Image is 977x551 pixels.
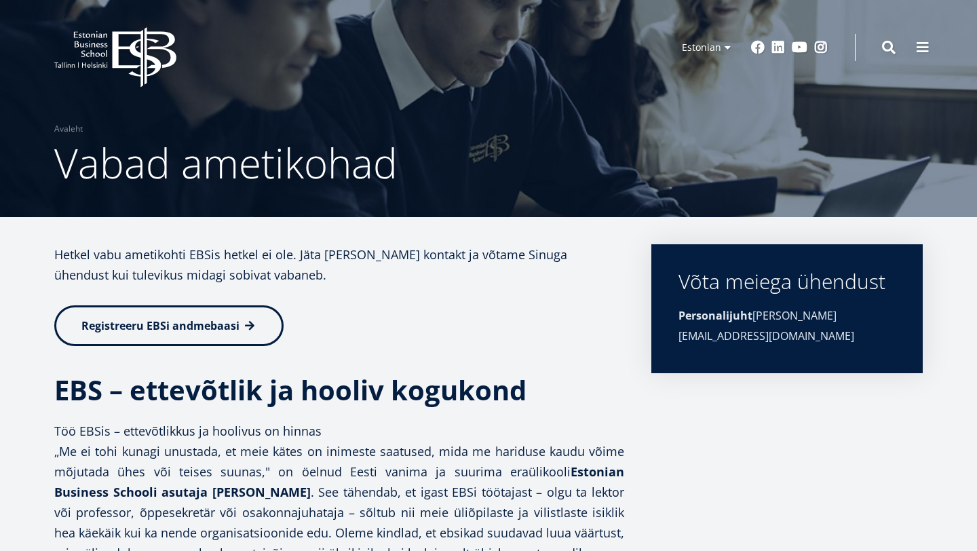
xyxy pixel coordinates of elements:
a: Linkedin [771,41,785,54]
a: Youtube [792,41,807,54]
p: Töö EBSis – ettevõtlikkus ja hoolivus on hinnas [54,421,624,441]
span: Registreeru EBSi andmebaasi [81,318,240,333]
div: Võta meiega ühendust [678,271,896,292]
a: Avaleht [54,122,83,136]
p: Hetkel vabu ametikohti EBSis hetkel ei ole. Jäta [PERSON_NAME] kontakt ja võtame Sinuga ühendust ... [54,244,624,285]
span: Vabad ametikohad [54,135,398,191]
a: Facebook [751,41,765,54]
a: Instagram [814,41,828,54]
strong: Personalijuht [678,308,752,323]
strong: EBS – ettevõtlik ja hooliv kogukond [54,371,526,408]
a: Registreeru EBSi andmebaasi [54,305,284,346]
div: [PERSON_NAME][EMAIL_ADDRESS][DOMAIN_NAME] [678,305,896,346]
